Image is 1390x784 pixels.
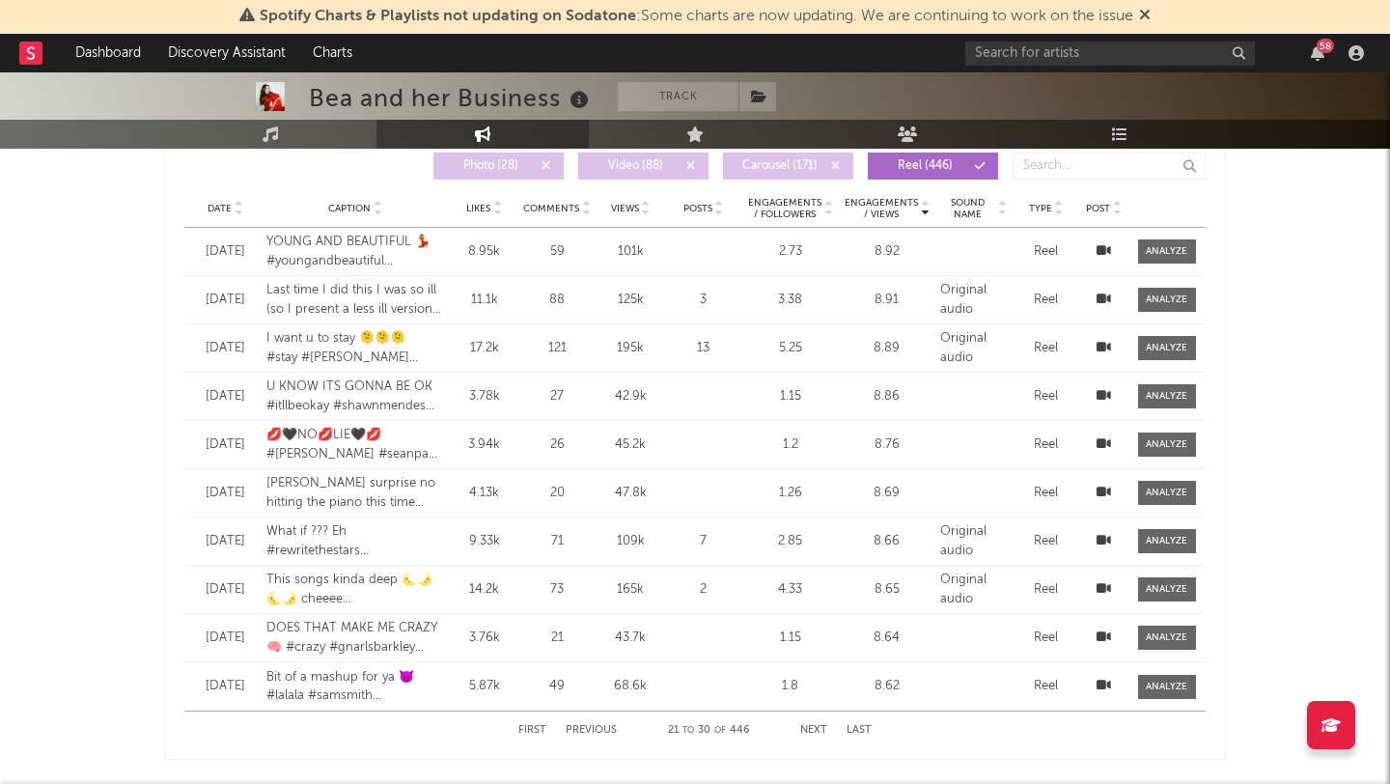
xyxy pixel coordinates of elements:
[455,629,514,648] div: 3.76k
[1017,242,1075,262] div: Reel
[600,580,660,600] div: 165k
[1017,580,1075,600] div: Reel
[260,9,636,24] span: Spotify Charts & Playlists not updating on Sodatone
[844,291,931,310] div: 8.91
[523,435,591,455] div: 26
[600,242,660,262] div: 101k
[194,629,257,648] div: [DATE]
[1139,9,1151,24] span: Dismiss
[1017,435,1075,455] div: Reel
[194,435,257,455] div: [DATE]
[194,291,257,310] div: [DATE]
[1017,484,1075,503] div: Reel
[844,197,919,220] span: Engagements / Views
[844,532,931,551] div: 8.66
[747,435,834,455] div: 1.2
[1017,532,1075,551] div: Reel
[747,291,834,310] div: 3.38
[194,339,257,358] div: [DATE]
[566,725,617,736] button: Previous
[940,329,1008,367] div: Original audio
[600,339,660,358] div: 195k
[670,532,737,551] div: 7
[618,82,738,111] button: Track
[299,34,366,72] a: Charts
[844,435,931,455] div: 8.76
[328,203,371,214] span: Caption
[523,387,591,406] div: 27
[670,339,737,358] div: 13
[62,34,154,72] a: Dashboard
[940,571,1008,608] div: Original audio
[683,203,712,214] span: Posts
[965,42,1255,66] input: Search for artists
[747,484,834,503] div: 1.26
[844,677,931,696] div: 8.62
[611,203,639,214] span: Views
[940,522,1008,560] div: Original audio
[194,387,257,406] div: [DATE]
[747,197,822,220] span: Engagements / Followers
[455,580,514,600] div: 14.2k
[309,82,594,114] div: Bea and her Business
[266,281,445,319] div: Last time I did this I was so ill (so I present a less ill version) 🤒 #stonecold #demilovato #cov...
[266,619,445,657] div: DOES THAT MAKE ME CRAZY 🧠 #crazy #gnarlsbarkley #cover #acoustic #vocals #piano #alto
[747,532,834,551] div: 2.85
[880,160,969,172] span: Reel ( 446 )
[523,532,591,551] div: 71
[868,153,998,180] button: Reel(446)
[523,242,591,262] div: 59
[600,629,660,648] div: 43.7k
[455,484,514,503] div: 4.13k
[455,339,514,358] div: 17.2k
[260,9,1133,24] span: : Some charts are now updating. We are continuing to work on the issue
[455,435,514,455] div: 3.94k
[844,484,931,503] div: 8.69
[600,677,660,696] div: 68.6k
[455,242,514,262] div: 8.95k
[600,532,660,551] div: 109k
[670,291,737,310] div: 3
[800,725,827,736] button: Next
[844,242,931,262] div: 8.92
[455,387,514,406] div: 3.78k
[600,291,660,310] div: 125k
[523,291,591,310] div: 88
[266,522,445,560] div: What if ??? Eh #rewritethestars #greatestshowman #cover #vocals #piano #acoustic
[433,153,564,180] button: Photo(28)
[747,242,834,262] div: 2.73
[523,580,591,600] div: 73
[714,726,726,735] span: of
[1086,203,1110,214] span: Post
[523,203,579,214] span: Comments
[446,160,535,172] span: Photo ( 28 )
[455,532,514,551] div: 9.33k
[194,532,257,551] div: [DATE]
[578,153,709,180] button: Video(88)
[600,484,660,503] div: 47.8k
[847,725,872,736] button: Last
[844,629,931,648] div: 8.64
[266,668,445,706] div: Bit of a mashup for ya 😈 #lalala #samsmith #myheadisajungle #emmalouise #cover #acoustic #vocals ...
[1017,291,1075,310] div: Reel
[266,233,445,270] div: YOUNG AND BEAUTIFUL 💃 #youngandbeautiful #lanadelrey #cover #alto #acoustic #piano #vocals
[723,153,853,180] button: Carousel(171)
[600,435,660,455] div: 45.2k
[518,725,546,736] button: First
[523,484,591,503] div: 20
[600,387,660,406] div: 42.9k
[266,329,445,367] div: I want u to stay 🫠🫠🫠 #stay #[PERSON_NAME] #cover #acoustic #alto #vocals #piano
[1317,39,1334,53] div: 58
[844,387,931,406] div: 8.86
[194,677,257,696] div: [DATE]
[266,474,445,512] div: [PERSON_NAME] surprise no hitting the piano this time #changing #sigma #palomafaith #cover #acous...
[1013,153,1206,180] input: Search...
[1017,339,1075,358] div: Reel
[682,726,694,735] span: to
[747,580,834,600] div: 4.33
[736,160,824,172] span: Carousel ( 171 )
[747,629,834,648] div: 1.15
[194,580,257,600] div: [DATE]
[940,197,996,220] span: Sound Name
[208,203,232,214] span: Date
